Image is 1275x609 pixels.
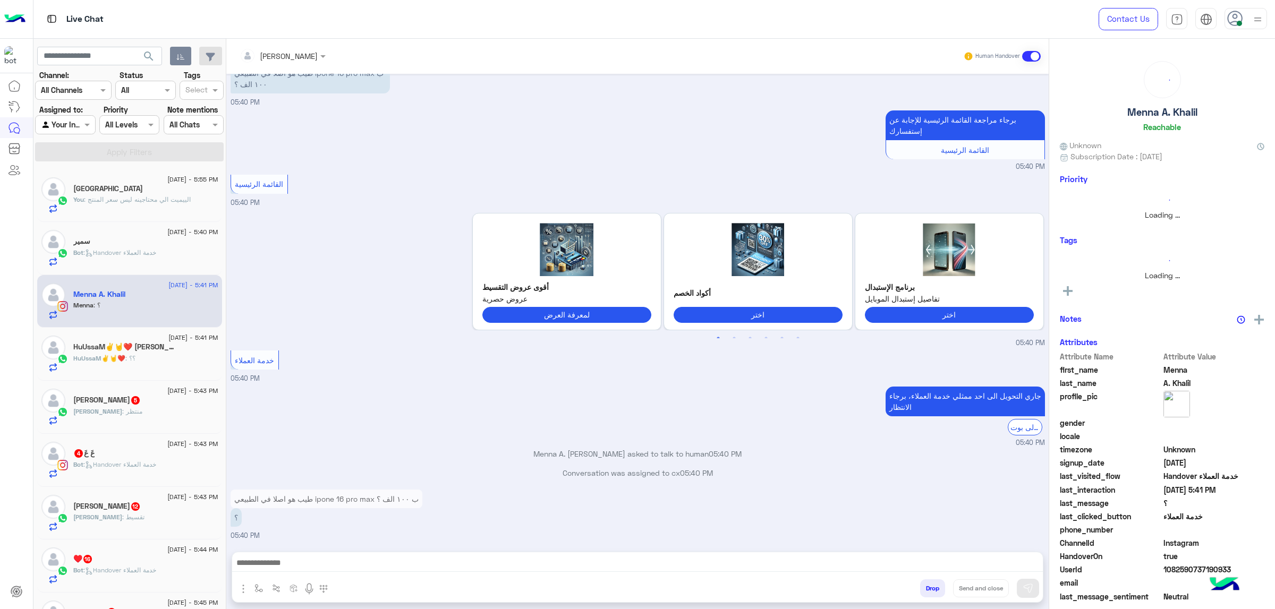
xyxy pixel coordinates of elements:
[674,223,843,276] img: 2K7YtdmFLnBuZw%3D%3D.png
[250,579,268,597] button: select flow
[1060,417,1161,428] span: gender
[125,354,135,362] span: ؟؟
[865,307,1034,322] button: اختر
[1060,524,1161,535] span: phone_number
[1060,364,1161,375] span: first_name
[1127,106,1197,118] h5: Menna A. Khalil
[1251,13,1264,26] img: profile
[73,396,141,405] h5: Ahmed
[1099,8,1158,30] a: Contact Us
[1163,457,1265,468] span: 2025-09-16T12:40:31.159Z
[73,354,125,362] span: HuUssaM✌️🤘❤️
[83,248,156,256] span: : Handover خدمة العملاء
[39,104,83,115] label: Assigned to:
[1060,591,1161,602] span: last_message_sentiment
[777,333,787,344] button: 5 of 3
[231,64,390,93] p: 16/9/2025, 5:40 PM
[83,460,156,468] span: : Handover خدمة العملاء
[57,565,68,576] img: WhatsApp
[886,110,1045,140] p: 16/9/2025, 5:40 PM
[1147,64,1178,95] div: loading...
[73,449,95,458] h5: عَ عَ
[1145,210,1180,219] span: Loading ...
[184,84,208,98] div: Select
[1163,564,1265,575] span: 1082590737190933
[73,342,175,351] h5: HuUssaM✌️🤘❤️ Hassan
[35,142,224,161] button: Apply Filters
[285,579,303,597] button: create order
[1163,551,1265,562] span: true
[41,495,65,519] img: defaultAdmin.png
[1060,484,1161,495] span: last_interaction
[1163,511,1265,522] span: خدمة العملاء
[184,70,200,81] label: Tags
[1060,314,1082,323] h6: Notes
[272,584,280,593] img: Trigger scenario
[1171,13,1183,25] img: tab
[122,407,142,415] span: منتظر
[41,283,65,307] img: defaultAdmin.png
[57,513,68,524] img: WhatsApp
[482,223,651,276] img: 2KrZgtiz2YrYtyAyLnBuZw%3D%3D.png
[1060,235,1264,245] h6: Tags
[73,513,122,521] span: [PERSON_NAME]
[74,449,83,458] span: 4
[953,579,1009,597] button: Send and close
[167,227,218,237] span: [DATE] - 5:40 PM
[865,293,1034,304] span: تفاصيل إستبدال الموبايل
[1008,419,1042,435] div: الرجوع الى بوت
[168,280,218,290] span: [DATE] - 5:41 PM
[57,195,68,206] img: WhatsApp
[793,333,803,344] button: 6 of 3
[41,547,65,571] img: defaultAdmin.png
[1254,315,1264,324] img: add
[1163,470,1265,482] span: Handover خدمة العملاء
[482,281,651,293] p: أقوى عروض التقسيط
[235,179,283,188] span: القائمة الرئيسية
[729,333,739,344] button: 2 of 3
[482,307,651,322] button: لمعرفة العرض
[1060,537,1161,548] span: ChannelId
[167,598,218,607] span: [DATE] - 5:45 PM
[93,301,100,309] span: ؟
[482,293,651,304] span: عروض حصرية
[1163,364,1265,375] span: Menna
[168,333,218,342] span: [DATE] - 5:41 PM
[73,184,143,193] h5: Roma
[57,460,68,470] img: Instagram
[73,460,83,468] span: Bot
[45,12,58,25] img: tab
[1237,315,1245,324] img: notes
[235,356,274,365] span: خدمة العملاء
[1163,417,1265,428] span: null
[674,287,843,298] p: أكواد الخصم
[231,98,260,106] span: 05:40 PM
[231,508,242,527] p: 16/9/2025, 5:40 PM
[1060,511,1161,522] span: last_clicked_button
[231,448,1045,459] p: Menna A. [PERSON_NAME] asked to talk to human
[1016,162,1045,172] span: 05:40 PM
[290,584,298,593] img: create order
[237,582,250,595] img: send attachment
[1060,551,1161,562] span: HandoverOn
[41,442,65,466] img: defaultAdmin.png
[941,145,989,155] span: القائمة الرئيسية
[674,307,843,322] button: اختر
[41,389,65,413] img: defaultAdmin.png
[1060,351,1161,362] span: Attribute Name
[761,333,771,344] button: 4 of 3
[1163,378,1265,389] span: A. Khalil
[1060,337,1098,347] h6: Attributes
[1016,338,1045,348] span: 05:40 PM
[73,237,90,246] h5: سمير
[709,449,742,458] span: 05:40 PM
[73,248,83,256] span: Bot
[1060,378,1161,389] span: last_name
[167,175,218,184] span: [DATE] - 5:55 PM
[1163,444,1265,455] span: Unknown
[303,582,316,595] img: send voice note
[231,467,1045,478] p: Conversation was assigned to cx
[1062,251,1262,270] div: loading...
[745,333,755,344] button: 3 of 3
[1060,174,1087,184] h6: Priority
